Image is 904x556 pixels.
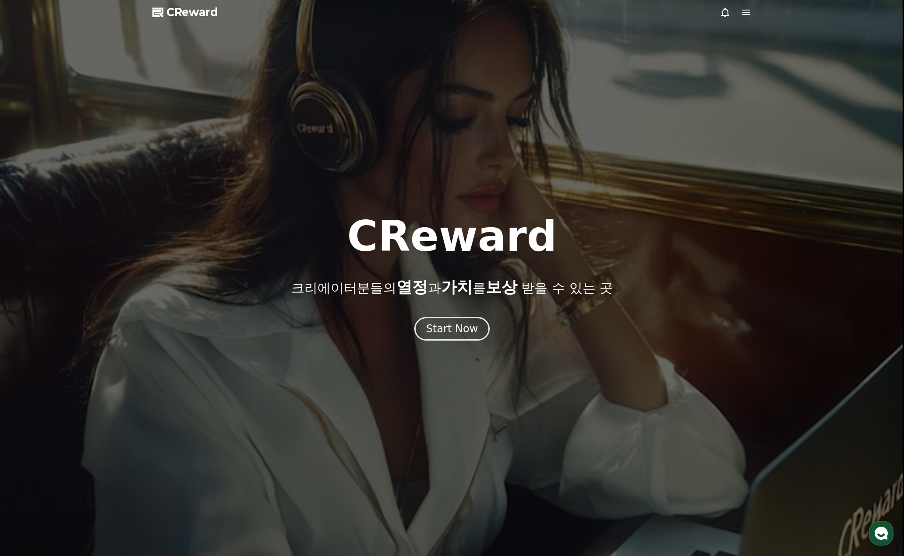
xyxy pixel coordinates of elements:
p: 크리에이터분들의 과 를 받을 수 있는 곳 [291,278,613,296]
button: Start Now [414,317,490,341]
h1: CReward [347,215,557,257]
span: 보상 [486,278,517,296]
span: 열정 [396,278,428,296]
a: Start Now [414,326,490,334]
span: CReward [166,5,218,19]
span: 가치 [441,278,473,296]
div: Start Now [426,322,478,336]
a: CReward [152,5,218,19]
